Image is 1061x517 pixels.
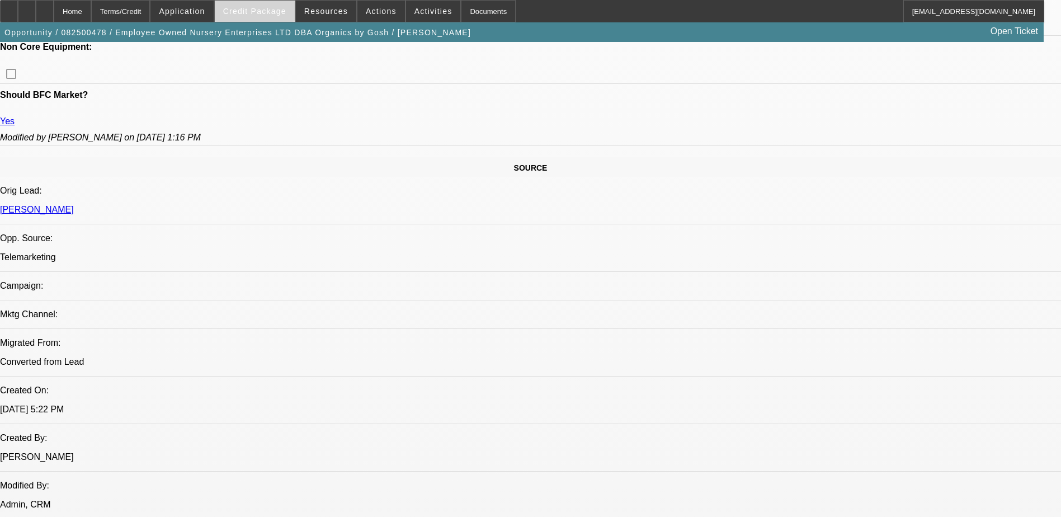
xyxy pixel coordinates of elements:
[406,1,461,22] button: Activities
[4,28,471,37] span: Opportunity / 082500478 / Employee Owned Nursery Enterprises LTD DBA Organics by Gosh / [PERSON_N...
[514,163,548,172] span: SOURCE
[357,1,405,22] button: Actions
[986,22,1043,41] a: Open Ticket
[159,7,205,16] span: Application
[366,7,397,16] span: Actions
[414,7,452,16] span: Activities
[223,7,286,16] span: Credit Package
[296,1,356,22] button: Resources
[304,7,348,16] span: Resources
[150,1,213,22] button: Application
[215,1,295,22] button: Credit Package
